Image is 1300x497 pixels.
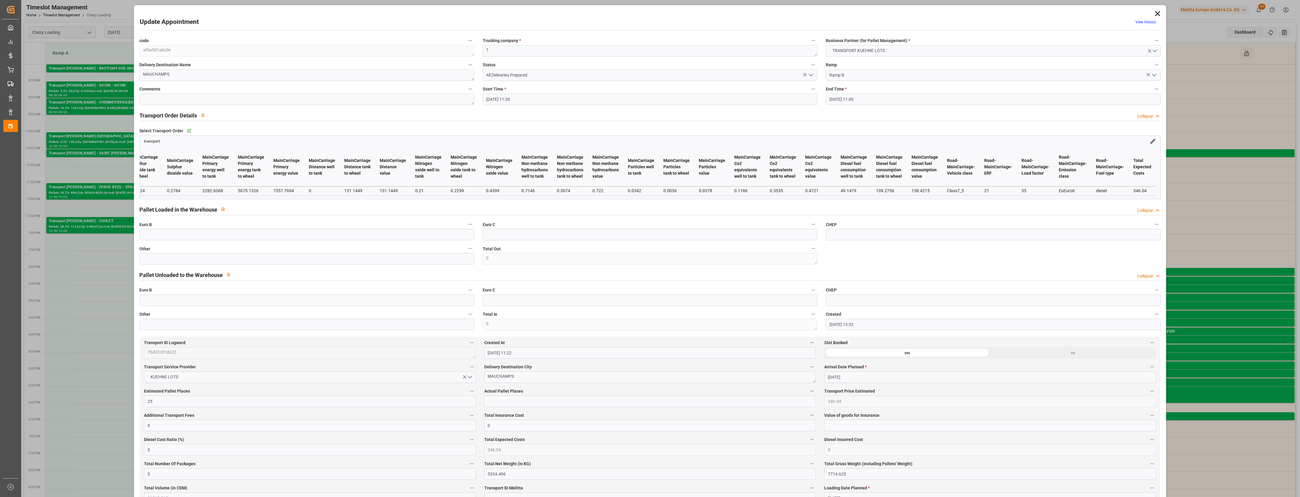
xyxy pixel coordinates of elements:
button: View description [197,109,208,121]
button: Delivery Destination City [808,363,816,371]
div: 0.0036 [663,187,690,194]
span: Euro C [483,287,495,293]
button: Ramp [1153,61,1161,69]
div: 2282.6368 [202,187,229,194]
span: Value of goods for Insurance [824,412,879,419]
div: 0.0074 [557,187,583,194]
div: 158.4215 [912,187,938,194]
div: 131.1449 [344,187,371,194]
div: 0.0378 [699,187,725,194]
span: Transport Service Provider [144,364,196,370]
div: 346.04 [1133,187,1151,194]
th: MainCarriage Primary energy well to tank [198,147,233,186]
div: 0.0342 [628,187,654,194]
span: Loading Date Planned [824,485,870,491]
span: Actual Pallet Places [484,388,523,394]
span: Other [139,246,150,252]
textarea: MAUCHAMPS [484,371,816,383]
button: code [466,37,474,44]
span: transport [144,139,160,143]
div: 49.1479 [841,187,867,194]
th: Road-MainCarriage-Load factor [1017,147,1054,186]
input: DD-MM-YYYY [824,371,1156,383]
button: Total Gross Weight (Including Pallets' Weight) [1148,460,1156,468]
button: Euro B [466,220,474,228]
button: Total Expected Costs [808,436,816,443]
button: Total Insurance Cost [808,411,816,419]
div: 0.722 [592,187,619,194]
h2: Update Appointment [140,17,199,27]
span: KUEHNE LOTS [148,374,181,380]
div: 0.1186 [734,187,761,194]
th: MainCarriage Nitrogen oxide value [482,147,517,186]
button: Transport Price Estimated [1148,387,1156,395]
div: yes [824,347,990,359]
div: Collapse [1137,113,1153,120]
div: 0.4399 [486,187,512,194]
button: Euro C [809,220,817,228]
button: Business Partner (for Pallet Management) * [1153,37,1161,44]
span: CHEP [826,287,837,293]
span: Select Transport Order [139,128,183,134]
button: Total Volume (in CDM) [468,484,476,492]
th: MainCarriage Diesel fuel consumption well to tank [836,147,872,186]
button: Other [466,310,474,318]
button: Comments [466,85,474,93]
div: 0.4721 [805,187,832,194]
button: Delivery Destination Name [466,61,474,69]
button: Created [1153,310,1161,318]
div: 0.3535 [770,187,796,194]
span: Diesel Cost Ratio (%) [144,436,184,443]
th: MainCarriage Particles well to tank [623,147,659,186]
div: 0.2299 [451,187,477,194]
div: Collapse [1137,207,1153,214]
th: MainCarriage Sulphur dioxide value [162,147,198,186]
button: Total In [809,310,817,318]
input: Type to search/select [826,69,1160,81]
span: Diesel Incurred Cost [824,436,863,443]
button: Trucking company * [809,37,817,44]
span: Created At [484,340,505,346]
a: transport [144,138,160,143]
textarea: af0a501abc0e [139,45,474,57]
a: View History [1135,20,1156,24]
button: Additional Transport Fees [468,411,476,419]
span: TRANSPORT KUEHNE LOTS [829,48,888,54]
th: MainCarriage Primary energy value [269,147,304,186]
button: Diesel Incurred Cost [1148,436,1156,443]
button: Transport ID Logward [468,339,476,347]
button: Total Out [809,245,817,252]
div: 21 [984,187,1012,194]
div: 0.2784 [167,187,193,194]
span: Estimated Pallet Places [144,388,190,394]
textarea: ? [483,45,817,57]
input: DD-MM-YYYY HH:MM [826,94,1160,105]
div: Collapse [1137,273,1153,279]
th: MainCarriage Co2 equivalents tank to wheel [765,147,801,186]
button: Transport Service Provider [468,363,476,371]
button: Total Number Of Packages [468,460,476,468]
div: 35 [1022,187,1050,194]
button: open menu [1149,71,1158,80]
span: code [139,38,149,44]
button: open menu [144,371,475,383]
div: EuEuro6 [1059,187,1087,194]
input: DD-MM-YYYY HH:MM [484,347,816,359]
div: 109.2736 [876,187,902,194]
th: MainCarriage Nitrogen oxide tank to wheel [446,147,482,186]
button: View description [217,203,229,215]
textarea: MAUCHAMPS [139,69,474,81]
span: Start Time [483,86,506,92]
span: Total In [483,311,497,318]
button: Actual Pallet Places [808,387,816,395]
button: open menu [806,71,815,80]
th: Road-MainCarriage-Vehicle class [942,147,980,186]
span: Total Insurance Cost [484,412,524,419]
span: Created [826,311,841,318]
span: Status [483,62,495,68]
span: Euro B [139,222,152,228]
th: MainCarriage Distance tank to wheel [340,147,375,186]
h2: Pallet Unloaded to the Warehouse [139,271,223,279]
button: Slot Booked [1148,339,1156,347]
th: MainCarriage Non methane hydrocarbons value [588,147,623,186]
